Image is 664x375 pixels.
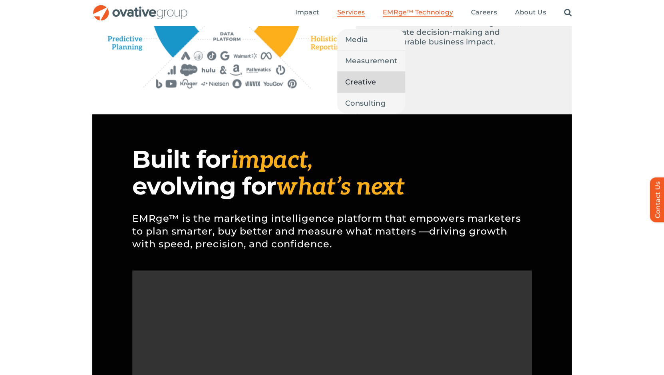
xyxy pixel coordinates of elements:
[345,76,376,88] span: Creative
[383,8,453,17] a: EMRge™ Technology
[337,72,405,92] a: Creative
[337,8,365,16] span: Services
[345,98,386,109] span: Consulting
[276,172,404,201] span: what’s next
[345,34,368,45] span: Media
[515,8,546,16] span: About Us
[295,8,319,16] span: Impact
[337,50,405,71] a: Measurement
[383,8,453,16] span: EMRge™ Technology
[337,29,405,50] a: Media
[564,8,572,17] a: Search
[345,55,397,66] span: Measurement
[337,93,405,114] a: Consulting
[231,146,312,174] span: impact,
[337,8,365,17] a: Services
[295,8,319,17] a: Impact
[92,4,188,12] a: OG_Full_horizontal_RGB
[254,4,302,57] path: Holistic Reporting
[471,8,497,17] a: Careers
[132,146,532,200] h1: Built for evolving for
[471,8,497,16] span: Careers
[306,34,344,52] path: Holistic Reporting
[515,8,546,17] a: About Us
[108,32,157,54] path: Predictive Planning
[132,200,532,262] p: EMRge™ is the marketing intelligence platform that empowers marketers to plan smarter, buy better...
